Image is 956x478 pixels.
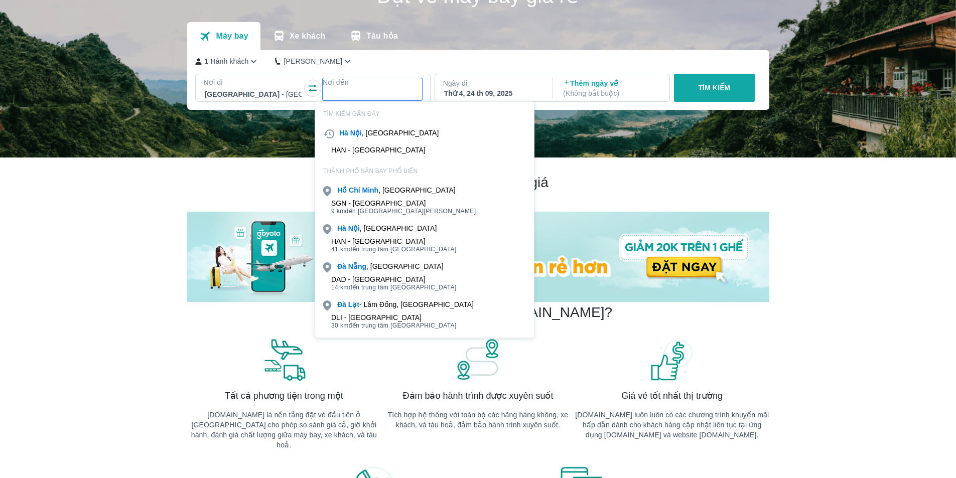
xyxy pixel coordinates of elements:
p: Nơi đi [204,77,303,87]
p: Nơi đến [323,77,422,87]
span: đến [GEOGRAPHIC_DATA][PERSON_NAME] [331,207,476,215]
span: Giá vé tốt nhất thị trường [621,390,723,402]
b: Nội [348,224,360,232]
p: Máy bay [216,31,248,41]
span: 30 km [331,322,349,329]
b: Lạt [348,300,359,308]
div: , [GEOGRAPHIC_DATA] [337,185,456,195]
span: Đảm bảo hành trình được xuyên suốt [403,390,554,402]
p: Xe khách [290,31,325,41]
div: DLI - [GEOGRAPHIC_DATA] [331,313,457,322]
img: banner [649,338,695,382]
b: Đà [337,262,346,270]
b: Hồ [337,186,347,194]
span: đến trung tâm [GEOGRAPHIC_DATA] [331,283,457,291]
p: Tích hợp hệ thống với toàn bộ các hãng hàng không, xe khách, và tàu hoả, đảm bảo hành trình xuyên... [381,410,575,430]
span: 41 km [331,246,349,253]
div: , [GEOGRAPHIC_DATA] [339,128,439,138]
b: Đà [337,300,346,308]
div: DAD - [GEOGRAPHIC_DATA] [331,275,457,283]
div: HAN - [GEOGRAPHIC_DATA] [331,237,457,245]
p: Tàu hỏa [366,31,398,41]
span: 14 km [331,284,349,291]
div: , [GEOGRAPHIC_DATA] [337,261,444,271]
div: Thứ 4, 24 th 09, 2025 [444,88,541,98]
div: SGN - [GEOGRAPHIC_DATA] [331,199,476,207]
b: Hà [339,129,348,137]
p: [DOMAIN_NAME] luôn luôn có các chương trình khuyến mãi hấp dẫn dành cho khách hàng cập nhật liên ... [575,410,769,440]
p: TÌM KIẾM [698,83,730,93]
div: - Lâm Đồng, [GEOGRAPHIC_DATA] [337,299,474,309]
p: [DOMAIN_NAME] là nền tảng đặt vé đầu tiên ở [GEOGRAPHIC_DATA] cho phép so sánh giá cả, giờ khởi h... [187,410,381,450]
button: TÌM KIẾM [674,74,755,102]
div: transportation tabs [187,22,410,50]
img: banner-home [187,212,769,302]
p: Ngày đi [443,78,542,88]
p: [PERSON_NAME] [284,56,342,66]
p: TÌM KIẾM GẦN ĐÂY [315,110,534,118]
b: Hà [337,224,346,232]
button: [PERSON_NAME] [275,56,353,67]
h2: Chương trình giảm giá [187,174,769,192]
p: 1 Hành khách [205,56,249,66]
b: Minh [362,186,378,194]
button: 1 Hành khách [195,56,259,67]
p: Thêm ngày về [563,78,660,98]
div: HAN - [GEOGRAPHIC_DATA] [331,146,426,154]
b: Nẵng [348,262,366,270]
span: đến trung tâm [GEOGRAPHIC_DATA] [331,322,457,330]
div: , [GEOGRAPHIC_DATA] [337,223,437,233]
img: banner [455,338,500,382]
b: Chí [349,186,360,194]
img: banner [261,338,307,382]
p: ( Không bắt buộc ) [563,88,660,98]
b: Nội [350,129,362,137]
span: 9 km [331,208,345,215]
p: THÀNH PHỐ SÂN BAY PHỔ BIẾN [315,167,534,175]
span: đến trung tâm [GEOGRAPHIC_DATA] [331,245,457,253]
span: Tất cả phương tiện trong một [225,390,343,402]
